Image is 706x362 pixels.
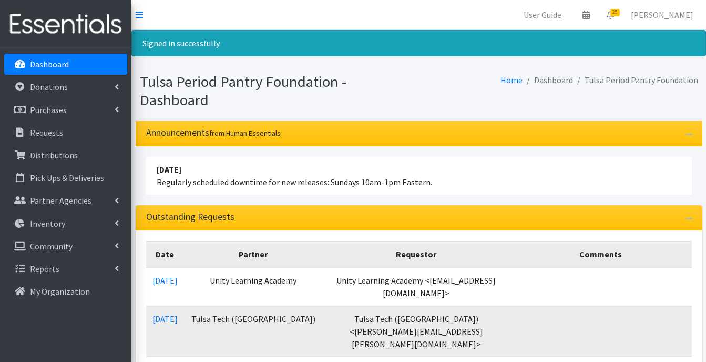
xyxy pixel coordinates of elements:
a: Inventory [4,213,127,234]
p: Pick Ups & Deliveries [30,173,104,183]
h3: Outstanding Requests [146,212,234,223]
a: [PERSON_NAME] [622,4,702,25]
p: Dashboard [30,59,69,69]
a: Pick Ups & Deliveries [4,167,127,188]
a: Donations [4,76,127,97]
a: Community [4,236,127,257]
a: [DATE] [152,314,178,324]
p: Partner Agencies [30,195,91,206]
td: Tulsa Tech ([GEOGRAPHIC_DATA]) [184,306,323,357]
p: Requests [30,127,63,138]
p: Distributions [30,150,78,160]
a: Reports [4,258,127,279]
p: Community [30,241,73,252]
th: Requestor [323,242,509,268]
td: Unity Learning Academy <[EMAIL_ADDRESS][DOMAIN_NAME]> [323,267,509,306]
a: User Guide [515,4,570,25]
a: 25 [598,4,622,25]
td: Unity Learning Academy [184,267,323,306]
th: Partner [184,242,323,268]
p: My Organization [30,286,90,297]
small: from Human Essentials [209,128,281,138]
span: 25 [610,9,620,16]
a: Dashboard [4,54,127,75]
a: Home [500,75,523,85]
p: Reports [30,264,59,274]
a: Requests [4,122,127,143]
a: [DATE] [152,275,178,286]
a: My Organization [4,281,127,302]
th: Comments [509,242,691,268]
a: Partner Agencies [4,190,127,211]
h1: Tulsa Period Pantry Foundation - Dashboard [140,73,415,109]
h3: Announcements [146,127,281,138]
img: HumanEssentials [4,7,127,42]
td: Tulsa Tech ([GEOGRAPHIC_DATA]) <[PERSON_NAME][EMAIL_ADDRESS][PERSON_NAME][DOMAIN_NAME]> [323,306,509,357]
li: Tulsa Period Pantry Foundation [573,73,698,88]
p: Purchases [30,105,67,115]
li: Dashboard [523,73,573,88]
th: Date [146,242,184,268]
strong: [DATE] [157,164,181,175]
div: Signed in successfully. [131,30,706,56]
a: Purchases [4,99,127,120]
a: Distributions [4,145,127,166]
p: Inventory [30,218,65,229]
p: Donations [30,82,68,92]
li: Regularly scheduled downtime for new releases: Sundays 10am-1pm Eastern. [146,157,692,195]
